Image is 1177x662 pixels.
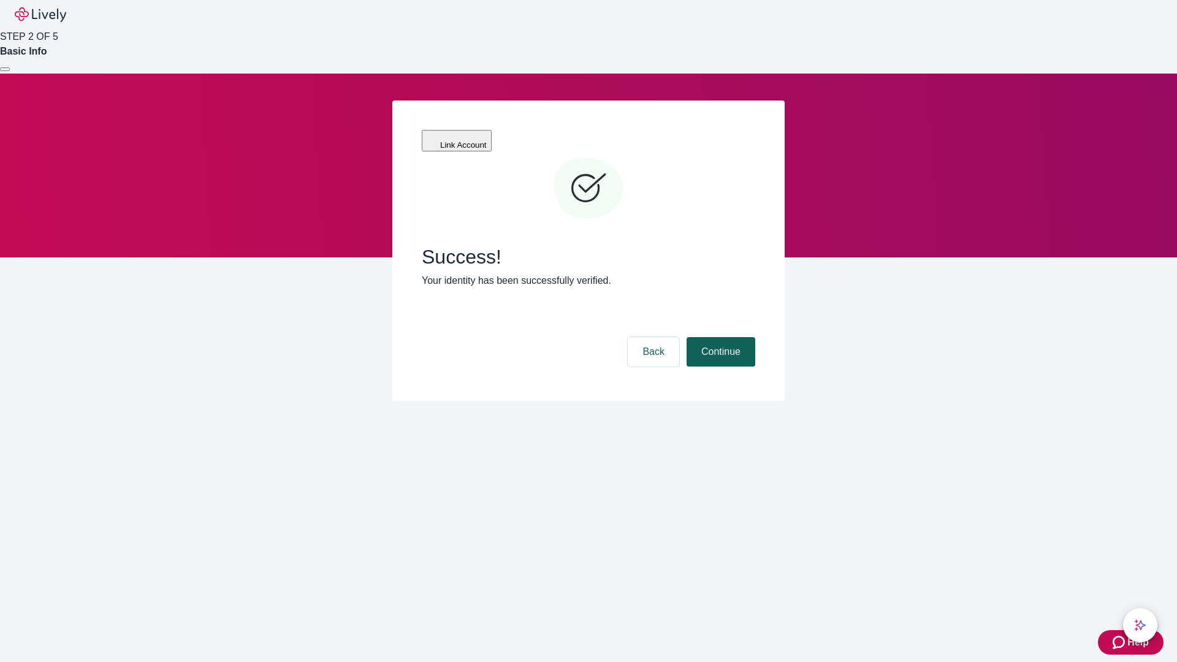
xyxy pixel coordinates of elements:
[552,152,625,226] svg: Checkmark icon
[422,245,755,268] span: Success!
[1123,608,1157,642] button: chat
[687,337,755,367] button: Continue
[422,273,755,288] p: Your identity has been successfully verified.
[1127,635,1149,650] span: Help
[422,130,492,151] button: Link Account
[15,7,66,22] img: Lively
[1098,630,1164,655] button: Zendesk support iconHelp
[1113,635,1127,650] svg: Zendesk support icon
[1134,619,1146,631] svg: Lively AI Assistant
[628,337,679,367] button: Back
